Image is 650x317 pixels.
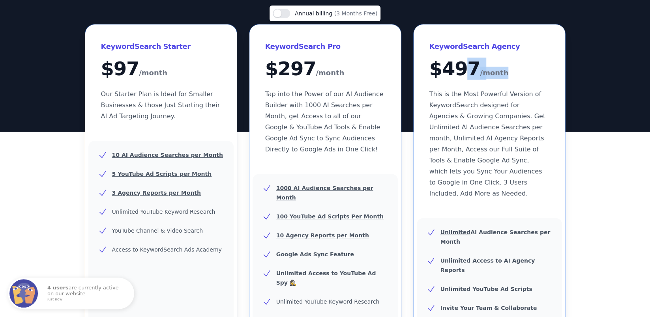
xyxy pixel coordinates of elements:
[112,152,223,158] u: 10 AI Audience Searches per Month
[139,67,167,79] span: /month
[276,213,384,220] u: 100 YouTube Ad Scripts Per Month
[276,232,369,239] u: 10 Agency Reports per Month
[265,90,384,153] span: Tap into the Power of our AI Audience Builder with 1000 AI Searches per Month, get Access to all ...
[316,67,344,79] span: /month
[101,59,221,79] div: $ 97
[101,90,220,120] span: Our Starter Plan is Ideal for Smaller Businesses & those Just Starting their AI Ad Targeting Jour...
[101,40,221,53] h3: KeywordSearch Starter
[440,257,535,273] b: Unlimited Access to AI Agency Reports
[480,67,508,79] span: /month
[9,279,38,308] img: Fomo
[47,285,126,301] p: are currently active on our website
[440,305,537,311] b: Invite Your Team & Collaborate
[276,270,376,286] b: Unlimited Access to YouTube Ad Spy 🕵️‍♀️
[295,10,334,17] span: Annual billing
[112,227,203,234] span: YouTube Channel & Video Search
[334,10,378,17] span: (3 Months Free)
[47,285,69,291] strong: 4 users
[265,59,385,79] div: $ 297
[47,298,124,302] small: just now
[429,90,545,197] span: This is the Most Powerful Version of KeywordSearch designed for Agencies & Growing Companies. Get...
[276,185,373,201] u: 1000 AI Audience Searches per Month
[112,246,222,253] span: Access to KeywordSearch Ads Academy
[276,251,354,257] b: Google Ads Sync Feature
[112,171,212,177] u: 5 YouTube Ad Scripts per Month
[276,298,380,305] span: Unlimited YouTube Keyword Research
[112,209,215,215] span: Unlimited YouTube Keyword Research
[440,229,471,235] u: Unlimited
[265,40,385,53] h3: KeywordSearch Pro
[440,286,532,292] b: Unlimited YouTube Ad Scripts
[440,229,551,245] b: AI Audience Searches per Month
[429,59,549,79] div: $ 497
[112,190,201,196] u: 3 Agency Reports per Month
[429,40,549,53] h3: KeywordSearch Agency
